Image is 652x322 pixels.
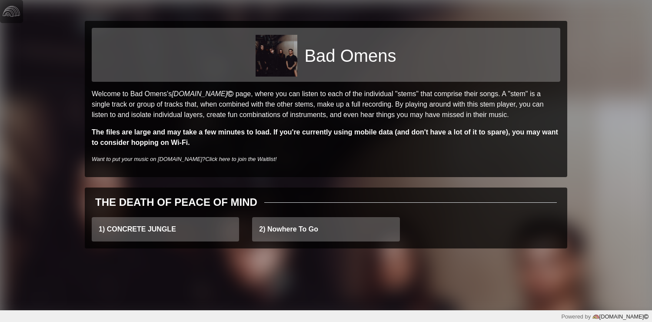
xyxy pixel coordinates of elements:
[92,156,277,162] i: Want to put your music on [DOMAIN_NAME]?
[92,128,558,146] strong: The files are large and may take a few minutes to load. If you're currently using mobile data (an...
[591,313,649,320] a: [DOMAIN_NAME]
[172,90,235,97] a: [DOMAIN_NAME]
[205,156,276,162] a: Click here to join the Waitlist!
[3,3,20,20] img: logo-white-4c48a5e4bebecaebe01ca5a9d34031cfd3d4ef9ae749242e8c4bf12ef99f53e8.png
[252,217,399,241] a: 2) Nowhere To Go
[92,217,239,241] a: 1) CONCRETE JUNGLE
[561,312,649,321] div: Powered by
[592,313,599,320] img: logo-color-e1b8fa5219d03fcd66317c3d3cfaab08a3c62fe3c3b9b34d55d8365b78b1766b.png
[92,89,560,120] p: Welcome to Bad Omens's page, where you can listen to each of the individual "stems" that comprise...
[304,45,396,66] h1: Bad Omens
[95,195,257,210] div: THE DEATH OF PEACE OF MIND
[256,35,297,77] img: f76702104287944531bb983d5cb67a6ab0d96732326c1110003a84c6d5c4c00b.jpg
